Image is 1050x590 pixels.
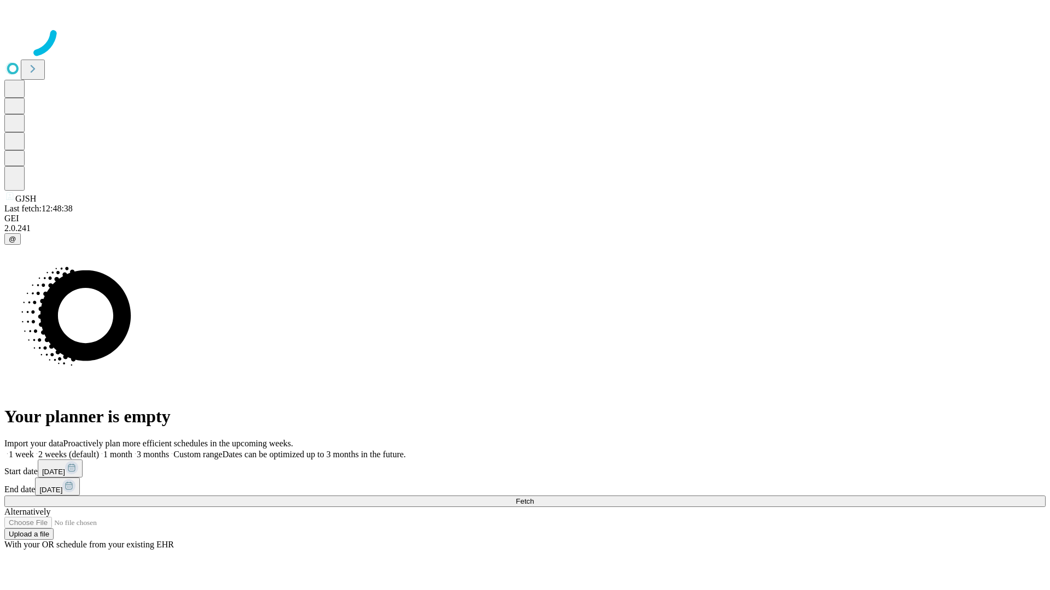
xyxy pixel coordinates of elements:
[4,507,50,516] span: Alternatively
[4,540,174,549] span: With your OR schedule from your existing EHR
[38,459,83,477] button: [DATE]
[516,497,534,505] span: Fetch
[4,204,73,213] span: Last fetch: 12:48:38
[103,450,132,459] span: 1 month
[4,459,1046,477] div: Start date
[4,477,1046,495] div: End date
[4,528,54,540] button: Upload a file
[38,450,99,459] span: 2 weeks (default)
[63,439,293,448] span: Proactively plan more efficient schedules in the upcoming weeks.
[35,477,80,495] button: [DATE]
[39,486,62,494] span: [DATE]
[4,495,1046,507] button: Fetch
[4,214,1046,223] div: GEI
[4,406,1046,427] h1: Your planner is empty
[173,450,222,459] span: Custom range
[4,223,1046,233] div: 2.0.241
[42,468,65,476] span: [DATE]
[4,439,63,448] span: Import your data
[9,235,16,243] span: @
[15,194,36,203] span: GJSH
[223,450,406,459] span: Dates can be optimized up to 3 months in the future.
[9,450,34,459] span: 1 week
[4,233,21,245] button: @
[137,450,169,459] span: 3 months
